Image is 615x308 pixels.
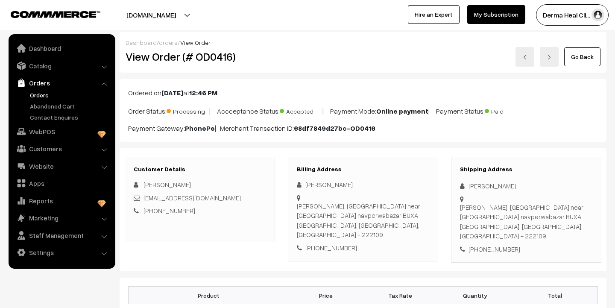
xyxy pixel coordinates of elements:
[143,181,191,188] span: [PERSON_NAME]
[126,39,157,46] a: Dashboard
[288,287,363,304] th: Price
[167,105,209,116] span: Processing
[185,124,215,132] b: PhonePe
[11,11,100,18] img: COMMMERCE
[11,228,112,243] a: Staff Management
[280,105,322,116] span: Accepted
[460,202,592,241] div: [PERSON_NAME], [GEOGRAPHIC_DATA] near [GEOGRAPHIC_DATA] navperwabazar BUXA [GEOGRAPHIC_DATA], [GE...
[189,88,217,97] b: 12:46 PM
[143,207,195,214] a: [PHONE_NUMBER]
[11,210,112,226] a: Marketing
[11,141,112,156] a: Customers
[592,9,604,21] img: user
[297,180,429,190] div: [PERSON_NAME]
[536,4,609,26] button: Derma Heal Cli…
[28,113,112,122] a: Contact Enquires
[11,193,112,208] a: Reports
[294,124,375,132] b: 68df7849d27bc-OD0416
[143,194,241,202] a: [EMAIL_ADDRESS][DOMAIN_NAME]
[522,55,527,60] img: left-arrow.png
[159,39,178,46] a: orders
[11,75,112,91] a: Orders
[129,287,289,304] th: Product
[180,39,211,46] span: View Order
[297,243,429,253] div: [PHONE_NUMBER]
[97,4,206,26] button: [DOMAIN_NAME]
[297,166,429,173] h3: Billing Address
[460,166,592,173] h3: Shipping Address
[438,287,512,304] th: Quantity
[11,124,112,139] a: WebPOS
[460,181,592,191] div: [PERSON_NAME]
[460,244,592,254] div: [PHONE_NUMBER]
[363,287,438,304] th: Tax Rate
[134,166,266,173] h3: Customer Details
[467,5,525,24] a: My Subscription
[512,287,598,304] th: Total
[128,123,598,133] p: Payment Gateway: | Merchant Transaction ID:
[128,105,598,116] p: Order Status: | Accceptance Status: | Payment Mode: | Payment Status:
[11,58,112,73] a: Catalog
[28,91,112,100] a: Orders
[11,41,112,56] a: Dashboard
[297,201,429,240] div: [PERSON_NAME], [GEOGRAPHIC_DATA] near [GEOGRAPHIC_DATA] navperwabazar BUXA [GEOGRAPHIC_DATA], [GE...
[11,245,112,260] a: Settings
[128,88,598,98] p: Ordered on at
[126,50,275,63] h2: View Order (# OD0416)
[11,158,112,174] a: Website
[485,105,527,116] span: Paid
[161,88,183,97] b: [DATE]
[564,47,600,66] a: Go Back
[126,38,600,47] div: / /
[28,102,112,111] a: Abandoned Cart
[11,176,112,191] a: Apps
[11,9,85,19] a: COMMMERCE
[547,55,552,60] img: right-arrow.png
[376,107,428,115] b: Online payment
[408,5,460,24] a: Hire an Expert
